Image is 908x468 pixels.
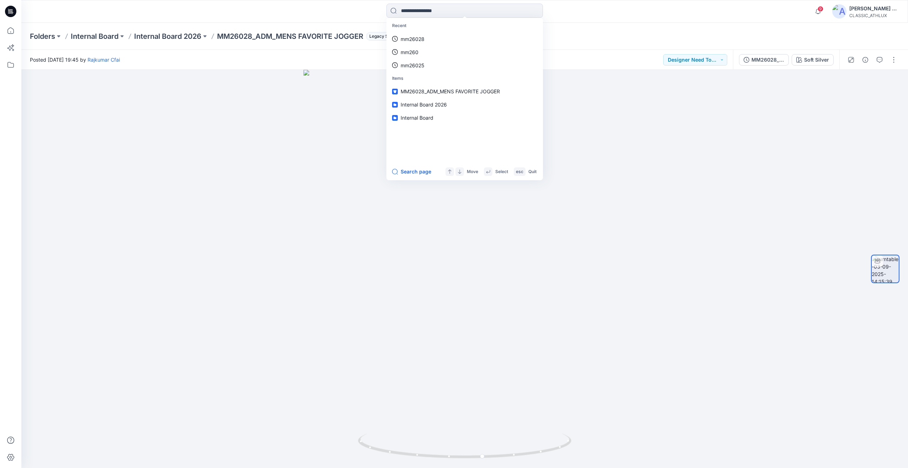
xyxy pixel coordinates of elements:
a: mm260 [388,46,542,59]
img: turntable-03-09-2025-14:15:39 [872,255,899,282]
img: avatar [832,4,846,19]
a: Rajkumar Cfai [88,57,120,63]
p: mm260 [401,48,418,56]
p: MM26028_ADM_MENS FAVORITE JOGGER [217,31,363,41]
span: Internal Board [401,115,433,121]
a: mm26025 [388,59,542,72]
p: Items [388,72,542,85]
p: mm26028 [401,35,424,43]
button: Details [860,54,871,66]
div: MM26028_ADM_MENS FAVORITE JOGGER [751,56,784,64]
div: Soft Silver [804,56,829,64]
p: mm26025 [401,62,424,69]
span: 9 [818,6,823,12]
a: Internal Board 2026 [388,98,542,111]
button: Soft Silver [792,54,834,66]
span: Posted [DATE] 19:45 by [30,56,120,63]
a: Internal Board [71,31,118,41]
a: mm26028 [388,32,542,46]
button: Legacy Style [363,31,399,41]
p: Select [495,168,508,176]
div: [PERSON_NAME] Cfai [849,4,899,13]
p: Quit [528,168,537,176]
a: MM26028_ADM_MENS FAVORITE JOGGER [388,85,542,98]
button: Search page [392,167,431,176]
span: Legacy Style [366,32,399,41]
span: Internal Board 2026 [401,102,447,108]
button: MM26028_ADM_MENS FAVORITE JOGGER [739,54,789,66]
p: Recent [388,19,542,32]
div: CLASSIC_ATHLUX [849,13,899,18]
a: Internal Board [388,111,542,124]
p: esc [516,168,523,176]
a: Internal Board 2026 [134,31,201,41]
p: Move [467,168,478,176]
span: MM26028_ADM_MENS FAVORITE JOGGER [401,88,500,94]
a: Folders [30,31,55,41]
